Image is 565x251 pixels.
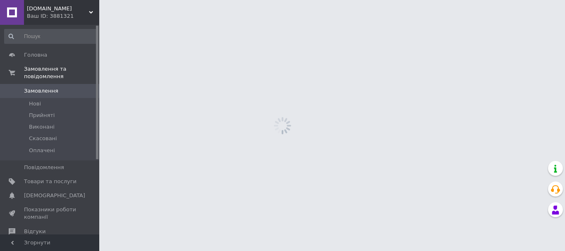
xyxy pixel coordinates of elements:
span: Замовлення [24,87,58,95]
span: Відгуки [24,228,45,235]
span: Повідомлення [24,164,64,171]
span: Замовлення та повідомлення [24,65,99,80]
input: Пошук [4,29,98,44]
span: Скасовані [29,135,57,142]
span: Показники роботи компанії [24,206,77,221]
span: Головна [24,51,47,59]
span: Прийняті [29,112,55,119]
span: Нові [29,100,41,108]
span: Виконані [29,123,55,131]
span: Poluchka.ua [27,5,89,12]
span: [DEMOGRAPHIC_DATA] [24,192,85,199]
div: Ваш ID: 3881321 [27,12,99,20]
span: Товари та послуги [24,178,77,185]
span: Оплачені [29,147,55,154]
